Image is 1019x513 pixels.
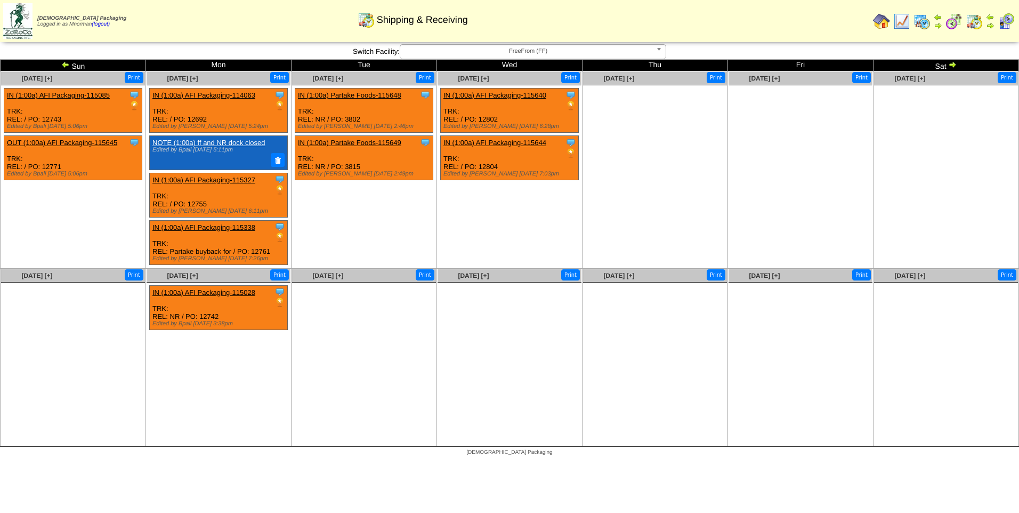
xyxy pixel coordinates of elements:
[466,450,552,455] span: [DEMOGRAPHIC_DATA] Packaging
[152,255,287,262] div: Edited by [PERSON_NAME] [DATE] 7:26pm
[150,89,288,133] div: TRK: REL: / PO: 12692
[21,272,52,279] a: [DATE] [+]
[458,75,489,82] a: [DATE] [+]
[152,176,255,184] a: IN (1:00a) AFI Packaging-115327
[945,13,963,30] img: calendarblend.gif
[125,269,143,280] button: Print
[565,100,576,111] img: PO
[4,89,142,133] div: TRK: REL: / PO: 12743
[443,123,578,130] div: Edited by [PERSON_NAME] [DATE] 6:28pm
[561,269,580,280] button: Print
[129,137,140,148] img: Tooltip
[565,137,576,148] img: Tooltip
[998,13,1015,30] img: calendarcustomer.gif
[21,75,52,82] span: [DATE] [+]
[728,60,874,71] td: Fri
[707,269,725,280] button: Print
[61,60,70,69] img: arrowleft.gif
[298,171,433,177] div: Edited by [PERSON_NAME] [DATE] 2:49pm
[167,272,198,279] a: [DATE] [+]
[274,90,285,100] img: Tooltip
[420,137,431,148] img: Tooltip
[7,91,110,99] a: IN (1:00a) AFI Packaging-115085
[152,223,255,231] a: IN (1:00a) AFI Packaging-115338
[274,221,285,232] img: Tooltip
[603,75,634,82] a: [DATE] [+]
[358,11,375,28] img: calendarinout.gif
[873,13,890,30] img: home.gif
[3,3,33,39] img: zoroco-logo-small.webp
[150,220,288,264] div: TRK: REL: Partake buyback for / PO: 12761
[7,123,142,130] div: Edited by Bpali [DATE] 5:06pm
[129,90,140,100] img: Tooltip
[749,75,780,82] a: [DATE] [+]
[913,13,931,30] img: calendarprod.gif
[270,269,289,280] button: Print
[377,14,468,26] span: Shipping & Receiving
[146,60,292,71] td: Mon
[1,60,146,71] td: Sun
[298,139,401,147] a: IN (1:00a) Partake Foods-115649
[565,148,576,158] img: PO
[894,75,925,82] a: [DATE] [+]
[894,272,925,279] a: [DATE] [+]
[298,123,433,130] div: Edited by [PERSON_NAME] [DATE] 2:46pm
[443,91,546,99] a: IN (1:00a) AFI Packaging-115640
[298,91,401,99] a: IN (1:00a) Partake Foods-115648
[125,72,143,83] button: Print
[852,72,871,83] button: Print
[312,75,343,82] a: [DATE] [+]
[167,75,198,82] a: [DATE] [+]
[274,297,285,308] img: PO
[7,171,142,177] div: Edited by Bpali [DATE] 5:06pm
[561,72,580,83] button: Print
[7,139,117,147] a: OUT (1:00a) AFI Packaging-115645
[274,174,285,185] img: Tooltip
[966,13,983,30] img: calendarinout.gif
[152,147,282,153] div: Edited by Bpali [DATE] 5:11pm
[274,185,285,195] img: PO
[998,72,1016,83] button: Print
[443,139,546,147] a: IN (1:00a) AFI Packaging-115644
[986,21,994,30] img: arrowright.gif
[893,13,910,30] img: line_graph.gif
[295,136,433,180] div: TRK: REL: NR / PO: 3815
[603,272,634,279] a: [DATE] [+]
[292,60,437,71] td: Tue
[420,90,431,100] img: Tooltip
[4,136,142,180] div: TRK: REL: / PO: 12771
[998,269,1016,280] button: Print
[152,123,287,130] div: Edited by [PERSON_NAME] [DATE] 5:24pm
[271,153,285,167] button: Delete Note
[129,100,140,111] img: PO
[152,91,255,99] a: IN (1:00a) AFI Packaging-114063
[152,288,255,296] a: IN (1:00a) AFI Packaging-115028
[92,21,110,27] a: (logout)
[749,272,780,279] a: [DATE] [+]
[152,208,287,214] div: Edited by [PERSON_NAME] [DATE] 6:11pm
[565,90,576,100] img: Tooltip
[405,45,652,58] span: FreeFrom (FF)
[441,136,579,180] div: TRK: REL: / PO: 12804
[874,60,1019,71] td: Sat
[852,269,871,280] button: Print
[458,272,489,279] a: [DATE] [+]
[416,72,434,83] button: Print
[37,15,126,21] span: [DEMOGRAPHIC_DATA] Packaging
[274,232,285,243] img: PO
[295,89,433,133] div: TRK: REL: NR / PO: 3802
[312,272,343,279] span: [DATE] [+]
[274,286,285,297] img: Tooltip
[37,15,126,27] span: Logged in as Mnorman
[441,89,579,133] div: TRK: REL: / PO: 12802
